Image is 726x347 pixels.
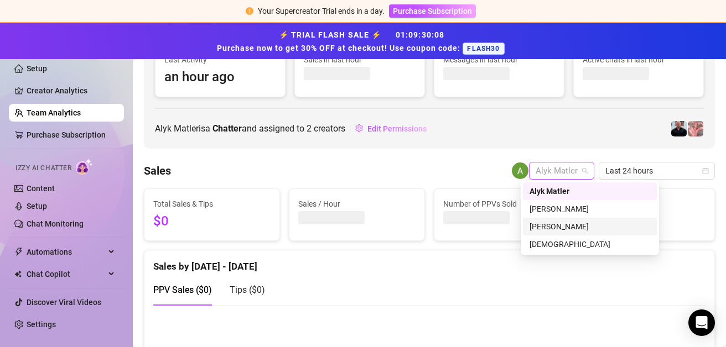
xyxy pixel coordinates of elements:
span: Edit Permissions [367,124,427,133]
img: Alyk Matler [512,162,528,179]
div: [DEMOGRAPHIC_DATA] [530,238,650,250]
a: Discover Viral Videos [27,298,101,307]
span: Total Sales & Tips [153,198,271,210]
a: Setup [27,202,47,211]
div: [PERSON_NAME] [530,220,650,233]
span: $0 [153,211,271,232]
a: Content [27,184,55,193]
span: Alyk Matler is a and assigned to creators [155,122,345,135]
img: Chat Copilot [14,270,22,278]
a: Team Analytics [27,108,81,117]
button: Purchase Subscription [389,4,476,18]
span: exclamation-circle [246,7,253,15]
span: 01 : 09 : 30 : 08 [396,30,445,39]
div: Nabi [523,235,657,253]
span: Sales / Hour [298,198,416,210]
a: Settings [27,320,56,329]
b: Chatter [212,123,242,134]
span: Last 24 hours [605,162,708,179]
span: Alyk Matler [536,162,588,179]
span: Your Supercreator Trial ends in a day. [258,7,385,15]
div: Sales by [DATE] - [DATE] [153,250,706,274]
span: Active chats in last hour [583,54,694,66]
div: Alyk Matler [530,185,650,197]
span: Number of PPVs Sold [443,198,561,210]
span: Chat Copilot [27,265,105,283]
div: Patty [523,200,657,218]
a: Chat Monitoring [27,219,84,228]
strong: Purchase now to get 30% OFF at checkout! Use coupon code: [217,44,463,52]
a: Creator Analytics [27,82,115,99]
span: 2 [307,123,312,134]
span: setting [355,124,363,132]
span: PPV Sales ( $0 ) [153,285,212,295]
h4: Sales [144,163,171,178]
span: Tips ( $0 ) [230,285,265,295]
img: AI Chatter [76,159,93,175]
img: White [688,121,703,136]
img: White.Rhino [671,121,687,136]
span: an hour ago [164,67,276,88]
span: Sales in last hour [304,54,416,66]
div: Open Intercom Messenger [688,309,715,336]
a: Purchase Subscription [27,130,106,139]
span: Izzy AI Chatter [15,163,71,173]
div: Jessa [523,218,657,235]
span: calendar [702,167,709,174]
span: Automations [27,243,105,261]
span: thunderbolt [14,248,23,256]
span: Messages in last hour [443,54,555,66]
div: [PERSON_NAME] [530,203,650,215]
div: Alyk Matler [523,182,657,200]
a: Setup [27,64,47,73]
a: Purchase Subscription [389,7,476,15]
span: Last Activity [164,54,276,66]
strong: ⚡ TRIAL FLASH SALE ⚡ [217,30,509,52]
button: Edit Permissions [355,120,427,138]
span: FLASH30 [463,43,504,55]
span: Purchase Subscription [393,7,472,15]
